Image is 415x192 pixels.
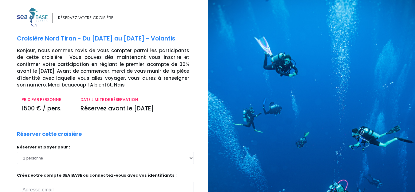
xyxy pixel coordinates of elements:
p: Bonjour, nous sommes ravis de vous compter parmi les participants de cette croisière ! Vous pouve... [17,47,203,89]
p: Réserver et payer pour : [17,144,194,150]
div: RÉSERVEZ VOTRE CROISIÈRE [58,15,113,21]
p: Réserver cette croisière [17,130,82,138]
p: Réservez avant le [DATE] [80,104,189,113]
p: DATE LIMITE DE RÉSERVATION [80,97,189,103]
p: Croisière Nord Tiran - Du [DATE] au [DATE] - Volantis [17,34,203,43]
img: logo_color1.png [17,7,48,27]
p: 1500 € / pers. [22,104,71,113]
p: PRIX PAR PERSONNE [22,97,71,103]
